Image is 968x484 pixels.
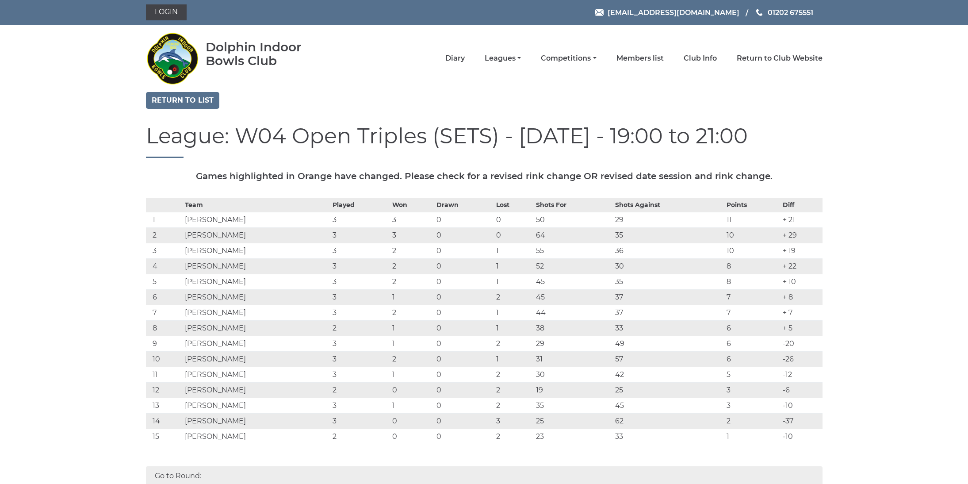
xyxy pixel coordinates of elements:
[494,429,534,444] td: 2
[330,382,390,398] td: 2
[183,413,330,429] td: [PERSON_NAME]
[390,429,434,444] td: 0
[183,227,330,243] td: [PERSON_NAME]
[616,54,664,63] a: Members list
[613,212,725,227] td: 29
[390,367,434,382] td: 1
[781,367,823,382] td: -12
[494,351,534,367] td: 1
[146,124,823,158] h1: League: W04 Open Triples (SETS) - [DATE] - 19:00 to 21:00
[434,243,494,258] td: 0
[781,212,823,227] td: + 21
[434,429,494,444] td: 0
[434,336,494,351] td: 0
[445,54,465,63] a: Diary
[494,258,534,274] td: 1
[724,198,780,212] th: Points
[781,320,823,336] td: + 5
[613,274,725,289] td: 35
[330,289,390,305] td: 3
[330,398,390,413] td: 3
[183,289,330,305] td: [PERSON_NAME]
[781,305,823,320] td: + 7
[534,305,612,320] td: 44
[330,274,390,289] td: 3
[613,336,725,351] td: 49
[534,320,612,336] td: 38
[146,305,183,320] td: 7
[534,382,612,398] td: 19
[146,92,219,109] a: Return to list
[183,274,330,289] td: [PERSON_NAME]
[781,274,823,289] td: + 10
[755,7,813,18] a: Phone us 01202 675551
[724,320,780,336] td: 6
[595,7,739,18] a: Email [EMAIL_ADDRESS][DOMAIN_NAME]
[613,243,725,258] td: 36
[434,320,494,336] td: 0
[494,198,534,212] th: Lost
[781,243,823,258] td: + 19
[434,258,494,274] td: 0
[613,398,725,413] td: 45
[183,212,330,227] td: [PERSON_NAME]
[146,212,183,227] td: 1
[494,289,534,305] td: 2
[206,40,330,68] div: Dolphin Indoor Bowls Club
[390,382,434,398] td: 0
[330,227,390,243] td: 3
[494,227,534,243] td: 0
[684,54,717,63] a: Club Info
[330,243,390,258] td: 3
[390,198,434,212] th: Won
[781,227,823,243] td: + 29
[494,305,534,320] td: 1
[183,351,330,367] td: [PERSON_NAME]
[146,27,199,89] img: Dolphin Indoor Bowls Club
[613,227,725,243] td: 35
[390,274,434,289] td: 2
[724,336,780,351] td: 6
[390,336,434,351] td: 1
[183,398,330,413] td: [PERSON_NAME]
[534,398,612,413] td: 35
[390,243,434,258] td: 2
[494,320,534,336] td: 1
[434,413,494,429] td: 0
[534,289,612,305] td: 45
[541,54,596,63] a: Competitions
[434,212,494,227] td: 0
[724,227,780,243] td: 10
[768,8,813,16] span: 01202 675551
[146,429,183,444] td: 15
[724,289,780,305] td: 7
[146,336,183,351] td: 9
[534,429,612,444] td: 23
[434,382,494,398] td: 0
[781,198,823,212] th: Diff
[330,351,390,367] td: 3
[330,429,390,444] td: 2
[724,258,780,274] td: 8
[613,320,725,336] td: 33
[534,274,612,289] td: 45
[146,320,183,336] td: 8
[724,351,780,367] td: 6
[724,382,780,398] td: 3
[146,413,183,429] td: 14
[390,398,434,413] td: 1
[534,413,612,429] td: 25
[330,258,390,274] td: 3
[494,398,534,413] td: 2
[494,382,534,398] td: 2
[534,351,612,367] td: 31
[613,289,725,305] td: 37
[724,413,780,429] td: 2
[494,367,534,382] td: 2
[390,227,434,243] td: 3
[781,336,823,351] td: -20
[613,413,725,429] td: 62
[608,8,739,16] span: [EMAIL_ADDRESS][DOMAIN_NAME]
[534,198,612,212] th: Shots For
[434,289,494,305] td: 0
